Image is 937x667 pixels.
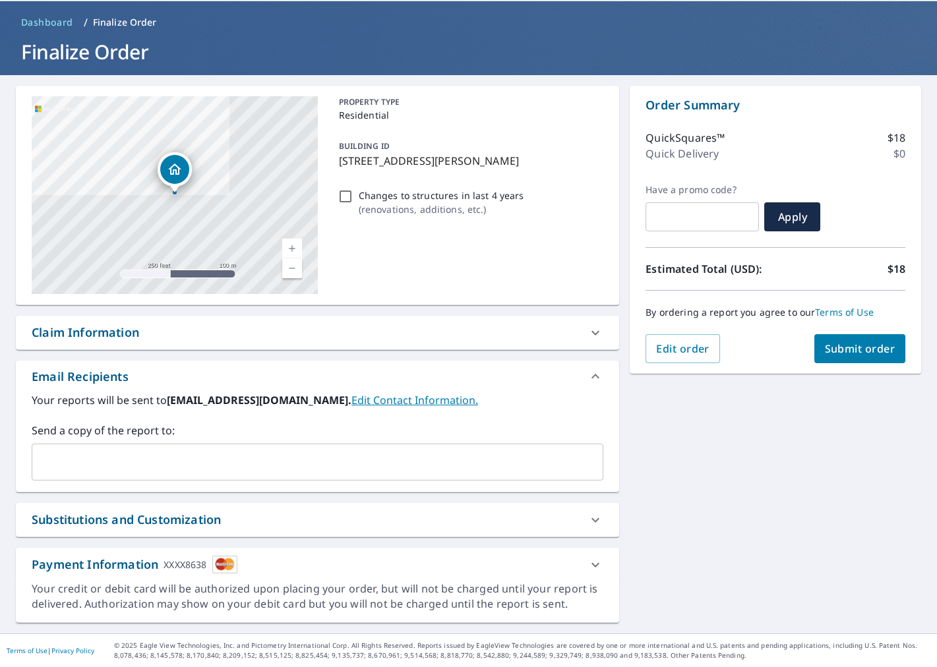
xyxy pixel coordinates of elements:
[158,152,192,193] div: Dropped pin, building 1, Residential property, 4914 County Road 4700 Kennard, TX 75847
[16,361,619,392] div: Email Recipients
[16,503,619,536] div: Substitutions and Customization
[646,261,775,277] p: Estimated Total (USD):
[16,38,921,65] h1: Finalize Order
[646,184,759,196] label: Have a promo code?
[114,641,930,660] p: © 2025 Eagle View Technologies, Inc. and Pictometry International Corp. All Rights Reserved. Repo...
[888,130,905,146] p: $18
[646,334,720,363] button: Edit order
[7,646,47,655] a: Terms of Use
[825,341,895,356] span: Submit order
[164,556,206,573] div: XXXX8638
[212,556,237,573] img: cardImage
[32,392,603,408] label: Your reports will be sent to
[16,548,619,581] div: Payment InformationXXXX8638cardImage
[646,96,905,114] p: Order Summary
[646,146,719,161] p: Quick Delivery
[656,341,710,356] span: Edit order
[93,16,157,29] p: Finalize Order
[646,306,905,318] p: By ordering a report you agree to our
[893,146,905,161] p: $0
[84,14,88,30] li: /
[815,306,874,318] a: Terms of Use
[16,12,921,33] nav: breadcrumb
[32,422,603,438] label: Send a copy of the report to:
[282,258,302,278] a: Current Level 17, Zoom Out
[339,108,599,122] p: Residential
[646,130,725,146] p: QuickSquares™
[167,393,351,407] b: [EMAIL_ADDRESS][DOMAIN_NAME].
[51,646,94,655] a: Privacy Policy
[7,647,94,654] p: |
[359,188,524,202] p: Changes to structures in last 4 years
[32,511,221,529] div: Substitutions and Customization
[775,210,810,224] span: Apply
[359,202,524,216] p: ( renovations, additions, etc. )
[282,239,302,258] a: Current Level 17, Zoom In
[888,261,905,277] p: $18
[32,556,237,573] div: Payment Information
[16,316,619,349] div: Claim Information
[339,153,599,169] p: [STREET_ADDRESS][PERSON_NAME]
[339,96,599,108] p: PROPERTY TYPE
[32,581,603,612] div: Your credit or debit card will be authorized upon placing your order, but will not be charged unt...
[814,334,906,363] button: Submit order
[16,12,78,33] a: Dashboard
[32,324,139,341] div: Claim Information
[351,393,478,407] a: EditContactInfo
[21,16,73,29] span: Dashboard
[764,202,820,231] button: Apply
[339,140,390,152] p: BUILDING ID
[32,368,129,386] div: Email Recipients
